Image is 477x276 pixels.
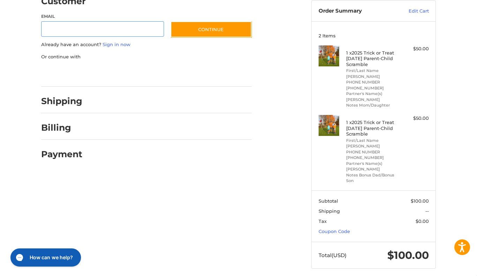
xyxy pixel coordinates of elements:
[171,21,252,37] button: Continue
[319,198,338,204] span: Subtotal
[346,138,400,149] li: First/Last Name [PERSON_NAME]
[41,122,82,133] h2: Billing
[346,149,400,161] li: PHONE NUMBER [PHONE_NUMBER]
[39,67,91,80] iframe: PayPal-paypal
[103,42,131,47] a: Sign in now
[41,96,82,107] h2: Shipping
[401,115,429,122] div: $50.00
[319,218,327,224] span: Tax
[346,102,400,108] li: Notes Mom/Daughter
[401,45,429,52] div: $50.00
[319,33,429,38] h3: 2 Items
[41,53,252,60] p: Or continue with
[346,79,400,91] li: PHONE NUMBER [PHONE_NUMBER]
[319,208,340,214] span: Shipping
[346,91,400,102] li: Partner's Name(s) [PERSON_NAME]
[319,8,394,15] h3: Order Summary
[416,218,429,224] span: $0.00
[41,13,164,20] label: Email
[346,172,400,184] li: Notes Bonus Dad/Bonus Son
[98,67,150,80] iframe: PayPal-paylater
[319,252,346,259] span: Total (USD)
[346,161,400,172] li: Partner's Name(s) [PERSON_NAME]
[346,68,400,79] li: First/Last Name [PERSON_NAME]
[41,41,252,48] p: Already have an account?
[411,198,429,204] span: $100.00
[346,50,400,67] h4: 1 x 2025 Trick or Treat [DATE] Parent-Child Scramble
[41,149,82,160] h2: Payment
[346,119,400,137] h4: 1 x 2025 Trick or Treat [DATE] Parent-Child Scramble
[425,208,429,214] span: --
[394,8,429,15] a: Edit Cart
[319,228,350,234] a: Coupon Code
[7,246,83,269] iframe: Gorgias live chat messenger
[387,249,429,262] span: $100.00
[157,67,210,80] iframe: PayPal-venmo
